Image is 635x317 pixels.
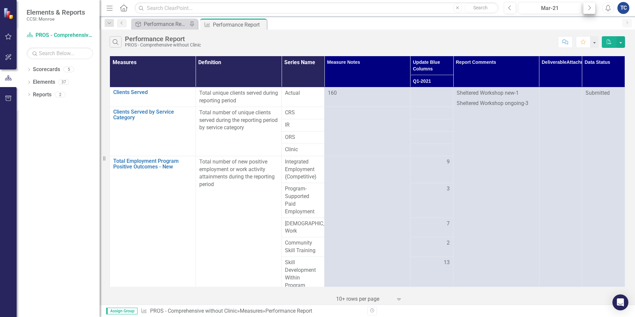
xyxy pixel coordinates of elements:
[125,35,201,43] div: Performance Report
[27,32,93,39] a: PROS - Comprehensive without Clinic
[410,156,453,183] td: Double-Click to Edit
[447,158,450,166] span: 9
[135,2,499,14] input: Search ClearPoint...
[444,259,450,266] span: 13
[150,308,237,314] a: PROS - Comprehensive without Clinic
[125,43,201,48] div: PROS - Comprehensive without Clinic
[518,2,582,14] button: Mar-21
[447,239,450,247] span: 2
[33,66,60,73] a: Scorecards
[113,109,192,121] a: Clients Served by Service Category
[410,218,453,237] td: Double-Click to Edit
[328,89,407,97] p: 160
[285,146,321,154] span: Clinic
[113,158,192,170] a: Total Employment Program Positive Outcomes - New
[617,2,629,14] button: TC
[199,158,278,188] div: Total number of new positive employment or work activity attainments during the reporting period
[473,5,488,10] span: Search
[106,308,137,314] span: Assign Group
[110,87,196,107] td: Double-Click to Edit Right Click for Context Menu
[410,119,453,131] td: Double-Click to Edit
[199,109,278,132] p: Total number of unique clients served during the reporting period by service category
[199,89,278,105] p: Total unique clients served during reporting period
[213,21,265,29] div: Performance Report
[265,308,312,314] div: Performance Report
[410,131,453,144] td: Double-Click to Edit
[141,307,362,315] div: » »
[410,183,453,218] td: Double-Click to Edit
[447,185,450,193] span: 3
[447,220,450,228] span: 7
[63,67,74,72] div: 5
[410,237,453,257] td: Double-Click to Edit
[3,7,15,19] img: ClearPoint Strategy
[285,109,321,117] span: CRS
[285,259,321,289] span: Skill Development Within Program
[58,79,69,85] div: 37
[457,89,536,98] p: Sheltered Workshop new-1
[285,158,321,181] span: Integrated Employment (Competitive)
[285,220,321,235] span: [DEMOGRAPHIC_DATA] Work
[133,20,188,28] a: Performance Report Tracker
[27,48,93,59] input: Search Below...
[410,257,453,291] td: Double-Click to Edit
[33,78,55,86] a: Elements
[27,8,85,16] span: Elements & Reports
[55,92,65,97] div: 2
[285,239,321,255] span: Community Skill Training
[586,90,610,96] span: Submitted
[285,134,321,141] span: ORS
[410,107,453,119] td: Double-Click to Edit
[285,185,321,215] span: Program-Supported Paid Employment
[33,91,51,99] a: Reports
[27,16,85,22] small: CCSI: Monroe
[410,144,453,156] td: Double-Click to Edit
[144,20,188,28] div: Performance Report Tracker
[464,3,497,13] button: Search
[113,89,192,95] a: Clients Served
[240,308,263,314] a: Measures
[285,89,321,97] span: Actual
[285,121,321,129] span: IR
[110,107,196,156] td: Double-Click to Edit Right Click for Context Menu
[324,107,410,156] td: Double-Click to Edit
[324,87,410,107] td: Double-Click to Edit
[612,294,628,310] div: Open Intercom Messenger
[520,4,579,12] div: Mar-21
[410,87,453,107] td: Double-Click to Edit
[457,98,536,107] p: Sheltered Workshop ongoing-3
